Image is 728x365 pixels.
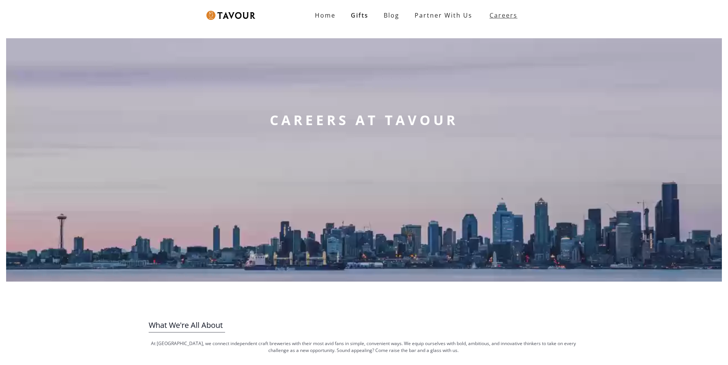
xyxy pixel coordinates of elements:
[307,8,343,23] a: Home
[490,8,517,23] strong: Careers
[480,5,523,26] a: Careers
[343,8,376,23] a: Gifts
[376,8,407,23] a: Blog
[149,340,579,354] p: At [GEOGRAPHIC_DATA], we connect independent craft breweries with their most avid fans in simple,...
[315,11,336,20] strong: Home
[270,111,458,129] strong: CAREERS AT TAVOUR
[407,8,480,23] a: partner with us
[149,318,579,332] h3: What We're All About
